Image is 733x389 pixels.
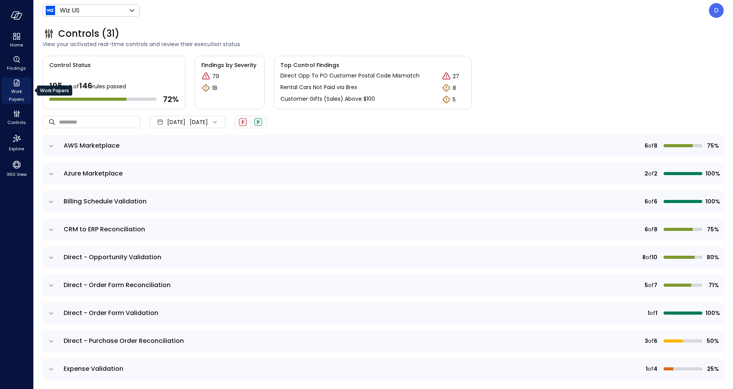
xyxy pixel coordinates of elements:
[648,197,654,206] span: of
[2,31,31,50] div: Home
[47,282,55,289] button: expand row
[47,198,55,206] button: expand row
[705,309,719,317] span: 100%
[47,142,55,150] button: expand row
[2,54,31,73] div: Findings
[654,281,657,289] span: 7
[64,364,123,373] span: Expense Validation
[79,80,92,91] span: 146
[64,141,119,150] span: AWS Marketplace
[648,281,654,289] span: of
[201,72,211,81] div: Critical
[43,56,91,69] span: Control Status
[714,6,719,15] p: D
[648,141,654,150] span: of
[645,197,648,206] span: 6
[280,95,375,103] p: Customer Gifts (Sales) Above $100
[257,119,260,126] span: P
[9,145,24,153] span: Explore
[280,61,465,69] span: Top Control Findings
[212,72,219,81] p: 79
[7,119,26,126] span: Controls
[62,83,79,90] span: out of
[239,118,247,126] div: Failed
[280,72,420,81] a: Direct Opp To PO Customer Postal Code Mismatch
[64,308,158,317] span: Direct - Order Form Validation
[64,336,184,345] span: Direct - Purchase Order Reconciliation
[648,309,650,317] span: 1
[47,365,55,373] button: expand row
[2,77,31,104] div: Work Papers
[442,95,451,104] div: Warning
[645,169,648,178] span: 2
[645,225,648,234] span: 6
[645,337,648,345] span: 3
[2,158,31,179] div: 360 View
[648,225,654,234] span: of
[7,64,26,72] span: Findings
[2,132,31,153] div: Explore
[442,83,451,93] div: Warning
[654,197,657,206] span: 6
[453,84,456,92] p: 8
[37,86,72,96] div: Work Papers
[47,337,55,345] button: expand row
[92,83,126,90] span: rules passed
[705,169,719,178] span: 100%
[201,83,211,93] div: Warning
[242,119,244,126] span: F
[60,6,80,15] p: Wiz US
[654,337,657,345] span: 6
[648,365,653,373] span: of
[64,281,171,289] span: Direct - Order Form Reconciliation
[47,310,55,317] button: expand row
[646,365,648,373] span: 1
[280,83,357,93] a: Rental Cars Not Paid via Brex
[655,309,657,317] span: 1
[442,72,451,81] div: Critical
[645,281,648,289] span: 5
[705,225,719,234] span: 75%
[201,61,258,69] span: Findings by Severity
[453,72,459,81] p: 27
[705,197,719,206] span: 100%
[648,169,654,178] span: of
[64,253,161,262] span: Direct - Opportunity Validation
[705,281,719,289] span: 71%
[47,170,55,178] button: expand row
[705,253,719,262] span: 80%
[167,118,185,126] span: [DATE]
[709,3,724,18] div: Dudu
[453,96,456,104] p: 5
[64,197,147,206] span: Billing Schedule Validation
[650,309,655,317] span: of
[47,254,55,262] button: expand row
[47,226,55,234] button: expand row
[705,141,719,150] span: 75%
[254,118,262,126] div: Passed
[646,253,652,262] span: of
[645,141,648,150] span: 6
[7,170,27,178] span: 360 View
[212,84,217,92] p: 18
[654,141,657,150] span: 8
[642,253,646,262] span: 8
[653,365,657,373] span: 4
[280,95,375,104] a: Customer Gifts (Sales) Above $100
[648,337,654,345] span: of
[49,80,62,91] span: 105
[280,83,357,91] p: Rental Cars Not Paid via Brex
[46,6,55,15] img: Icon
[5,88,28,103] span: Work Papers
[43,40,724,48] span: View your activated real-time controls and review their execution status
[2,108,31,127] div: Controls
[654,225,657,234] span: 8
[652,253,657,262] span: 10
[280,72,420,80] p: Direct Opp To PO Customer Postal Code Mismatch
[654,169,657,178] span: 2
[10,41,23,49] span: Home
[64,225,145,234] span: CRM to ERP Reconciliation
[64,169,123,178] span: Azure Marketplace
[705,337,719,345] span: 50%
[705,365,719,373] span: 25%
